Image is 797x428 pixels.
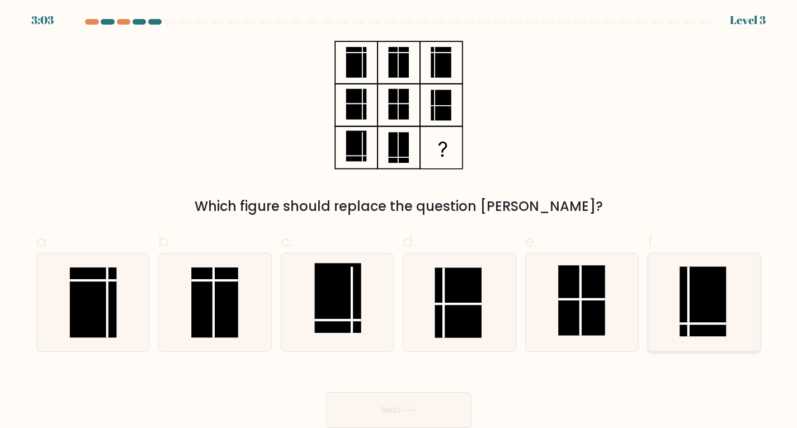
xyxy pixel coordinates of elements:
span: c. [281,231,293,252]
span: d. [403,231,416,252]
div: Which figure should replace the question [PERSON_NAME]? [43,196,754,217]
span: e. [525,231,537,252]
div: 3:03 [31,12,54,29]
div: Level 3 [730,12,766,29]
span: f. [648,231,655,252]
span: a. [36,231,50,252]
span: b. [158,231,172,252]
button: Next [326,392,471,428]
